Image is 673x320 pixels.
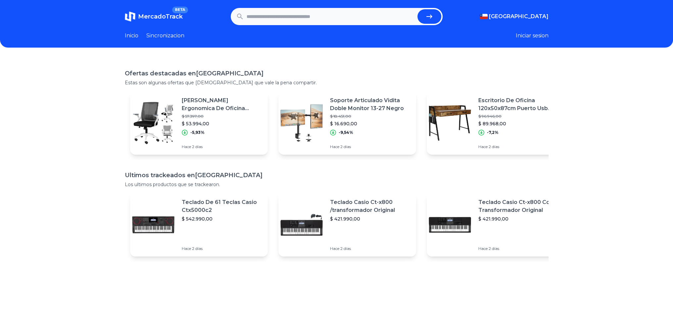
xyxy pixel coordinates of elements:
p: $ 421.990,00 [478,216,559,222]
p: $ 96.946,00 [478,114,559,119]
h1: Ultimos trackeados en [GEOGRAPHIC_DATA] [125,171,549,180]
img: Featured image [427,100,473,146]
a: Featured imageTeclado Casio Ct-x800 /transformador Original$ 421.990,00Hace 2 días [278,193,416,257]
p: Hace 2 días [478,144,559,149]
button: [GEOGRAPHIC_DATA] [480,13,549,20]
a: Sincronizacion [146,32,184,40]
p: Teclado De 61 Teclas Casio Ctx5000c2 [182,198,263,214]
p: Estas son algunas ofertas que [DEMOGRAPHIC_DATA] que vale la pena compartir. [125,79,549,86]
p: $ 57.397,00 [182,114,263,119]
p: $ 18.451,00 [330,114,411,119]
p: -7,2% [487,130,499,135]
a: Featured image[PERSON_NAME] Ergonomica De Oficina Escritorio Ejecutiva Látex$ 57.397,00$ 53.994,0... [130,91,268,155]
span: BETA [172,7,188,13]
a: Featured imageEscritorio De Oficina 120x50x87cm Puerto Usb Bolsillo Gancho$ 96.946,00$ 89.968,00-... [427,91,564,155]
p: Hace 2 días [182,246,263,251]
p: Los ultimos productos que se trackearon. [125,181,549,188]
img: Featured image [278,100,325,146]
img: Featured image [427,202,473,248]
span: MercadoTrack [138,13,183,20]
p: Soporte Articulado Vidita Doble Monitor 13-27 Negro [330,97,411,112]
p: $ 542.990,00 [182,216,263,222]
img: Featured image [278,202,325,248]
p: Teclado Casio Ct-x800 Con Transformador Original [478,198,559,214]
a: Inicio [125,32,138,40]
img: Featured image [130,100,176,146]
a: Featured imageTeclado Casio Ct-x800 Con Transformador Original$ 421.990,00Hace 2 días [427,193,564,257]
p: Escritorio De Oficina 120x50x87cm Puerto Usb Bolsillo Gancho [478,97,559,112]
a: MercadoTrackBETA [125,11,183,22]
p: $ 16.690,00 [330,120,411,127]
p: $ 89.968,00 [478,120,559,127]
img: Chile [480,14,488,19]
p: $ 421.990,00 [330,216,411,222]
a: Featured imageSoporte Articulado Vidita Doble Monitor 13-27 Negro$ 18.451,00$ 16.690,00-9,54%Hace... [278,91,416,155]
p: Hace 2 días [182,144,263,149]
p: Teclado Casio Ct-x800 /transformador Original [330,198,411,214]
p: Hace 2 días [330,144,411,149]
p: Hace 2 días [478,246,559,251]
p: -5,93% [190,130,205,135]
img: Featured image [130,202,176,248]
img: MercadoTrack [125,11,135,22]
span: [GEOGRAPHIC_DATA] [489,13,549,20]
p: $ 53.994,00 [182,120,263,127]
p: Hace 2 días [330,246,411,251]
a: Featured imageTeclado De 61 Teclas Casio Ctx5000c2$ 542.990,00Hace 2 días [130,193,268,257]
button: Iniciar sesion [516,32,549,40]
h1: Ofertas destacadas en [GEOGRAPHIC_DATA] [125,69,549,78]
p: -9,54% [339,130,353,135]
p: [PERSON_NAME] Ergonomica De Oficina Escritorio Ejecutiva Látex [182,97,263,112]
